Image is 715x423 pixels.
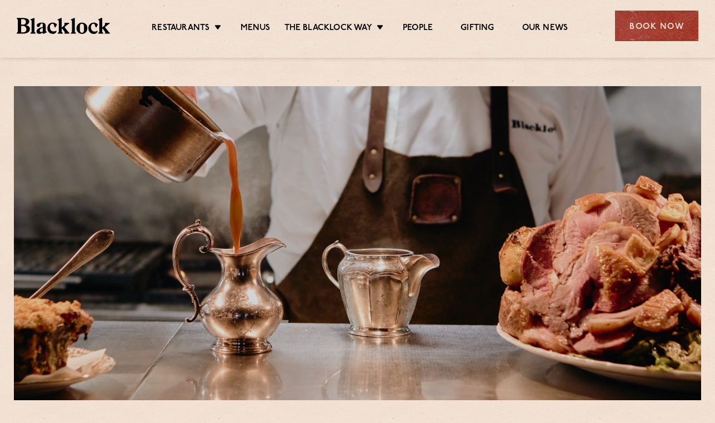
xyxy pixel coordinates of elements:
[522,23,568,35] a: Our News
[284,23,372,35] a: The Blacklock Way
[17,18,110,33] img: BL_Textured_Logo-footer-cropped.svg
[403,23,433,35] a: People
[615,11,698,41] div: Book Now
[461,23,494,35] a: Gifting
[152,23,209,35] a: Restaurants
[241,23,271,35] a: Menus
